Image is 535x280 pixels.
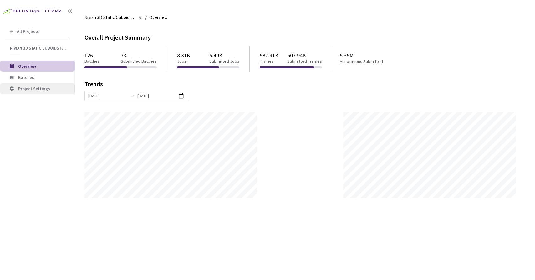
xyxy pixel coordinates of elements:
[130,93,135,98] span: swap-right
[84,52,100,59] p: 126
[18,86,50,91] span: Project Settings
[10,46,66,51] span: Rivian 3D Static Cuboids fixed[2024-25]
[209,52,239,59] p: 5.49K
[84,32,526,42] div: Overall Project Summary
[18,75,34,80] span: Batches
[130,93,135,98] span: to
[260,52,278,59] p: 587.91K
[340,59,407,64] p: Annotations Submitted
[45,8,62,14] div: GT Studio
[18,63,36,69] span: Overview
[287,59,322,64] p: Submitted Frames
[149,14,168,21] span: Overview
[137,92,176,99] input: End date
[84,14,135,21] span: Rivian 3D Static Cuboids fixed[2024-25]
[145,14,147,21] li: /
[260,59,278,64] p: Frames
[84,81,517,91] div: Trends
[177,59,190,64] p: Jobs
[84,59,100,64] p: Batches
[340,52,407,59] p: 5.35M
[177,52,190,59] p: 8.31K
[287,52,322,59] p: 507.94K
[17,29,39,34] span: All Projects
[88,92,127,99] input: Start date
[121,52,157,59] p: 73
[209,59,239,64] p: Submitted Jobs
[121,59,157,64] p: Submitted Batches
